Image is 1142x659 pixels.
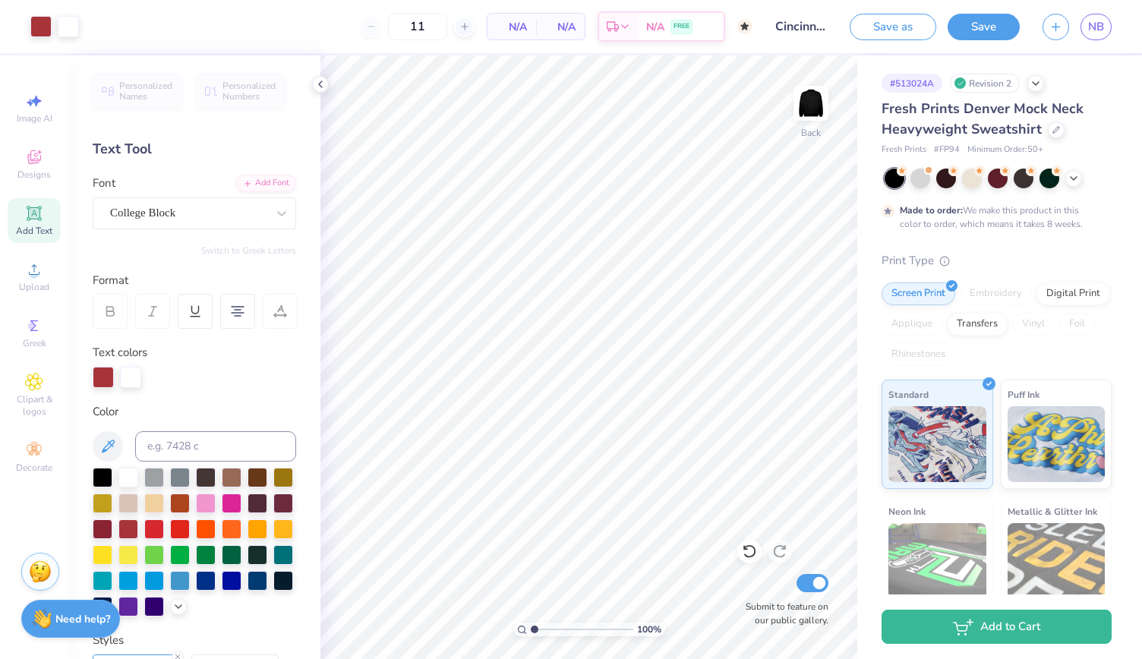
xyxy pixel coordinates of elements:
span: Fresh Prints Denver Mock Neck Heavyweight Sweatshirt [882,99,1084,138]
img: Neon Ink [888,523,986,599]
div: Rhinestones [882,343,955,366]
span: Upload [19,281,49,293]
span: Greek [23,337,46,349]
div: We make this product in this color to order, which means it takes 8 weeks. [900,203,1087,231]
span: Neon Ink [888,503,926,519]
span: Decorate [16,462,52,474]
label: Text colors [93,344,147,361]
span: Puff Ink [1008,386,1039,402]
span: Metallic & Glitter Ink [1008,503,1097,519]
div: Color [93,403,296,421]
div: Styles [93,632,296,649]
span: NB [1088,18,1104,36]
div: Screen Print [882,282,955,305]
button: Add to Cart [882,610,1112,644]
strong: Need help? [55,612,110,626]
span: FREE [674,21,689,32]
div: Print Type [882,252,1112,270]
label: Font [93,175,115,192]
div: Text Tool [93,139,296,159]
span: Personalized Numbers [222,80,276,102]
div: Digital Print [1036,282,1110,305]
div: Applique [882,313,942,336]
input: Untitled Design [764,11,838,42]
span: Fresh Prints [882,143,926,156]
img: Metallic & Glitter Ink [1008,523,1106,599]
img: Back [796,88,826,118]
span: N/A [497,19,527,35]
input: – – [388,13,447,40]
button: Switch to Greek Letters [201,244,296,257]
span: 100 % [637,623,661,636]
div: Format [93,272,298,289]
input: e.g. 7428 c [135,431,296,462]
span: Minimum Order: 50 + [967,143,1043,156]
div: Add Font [236,175,296,192]
div: Transfers [947,313,1008,336]
div: Vinyl [1012,313,1055,336]
label: Submit to feature on our public gallery. [737,600,828,627]
div: Back [801,126,821,140]
div: # 513024A [882,74,942,93]
span: Clipart & logos [8,393,61,418]
span: Personalized Names [119,80,173,102]
span: Designs [17,169,51,181]
span: N/A [646,19,664,35]
button: Save [948,14,1020,40]
span: Standard [888,386,929,402]
span: Add Text [16,225,52,237]
div: Foil [1059,313,1095,336]
div: Embroidery [960,282,1032,305]
strong: Made to order: [900,204,963,216]
img: Puff Ink [1008,406,1106,482]
span: Image AI [17,112,52,125]
span: # FP94 [934,143,960,156]
div: Revision 2 [950,74,1020,93]
button: Save as [850,14,936,40]
span: N/A [545,19,576,35]
img: Standard [888,406,986,482]
a: NB [1080,14,1112,40]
